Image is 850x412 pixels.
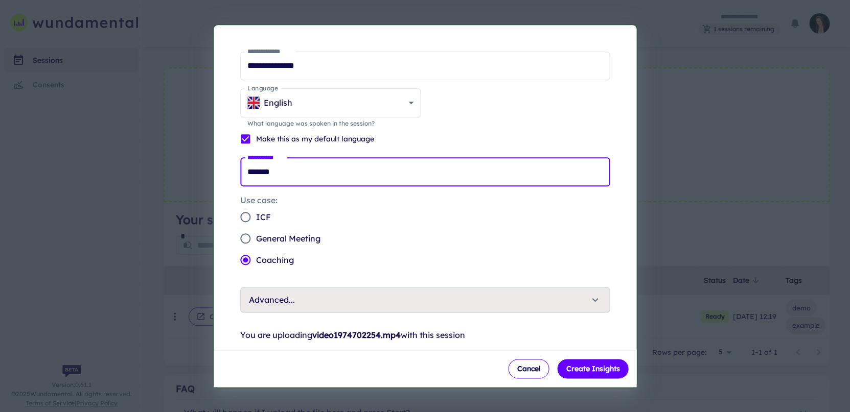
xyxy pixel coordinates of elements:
[256,211,271,223] span: ICF
[557,359,628,378] button: Create Insights
[247,84,278,92] label: Language
[264,96,292,109] p: English
[256,254,294,266] span: Coaching
[256,133,374,144] p: Make this as my default language
[247,119,414,128] p: What language was spoken in the session?
[508,359,549,378] button: Cancel
[240,329,610,341] p: You are uploading with this session
[256,232,320,245] span: General Meeting
[241,287,610,312] button: Advanced...
[312,330,401,340] strong: video1974702254.mp4
[247,96,260,109] img: GB
[249,294,295,306] p: Advanced...
[240,195,278,206] legend: Use case:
